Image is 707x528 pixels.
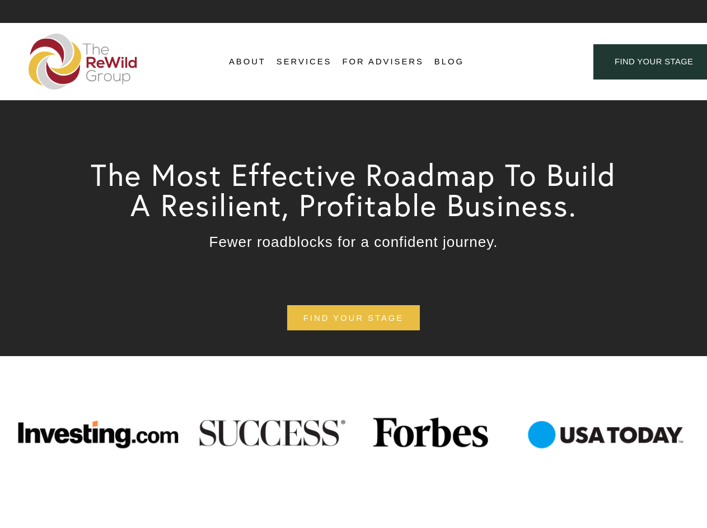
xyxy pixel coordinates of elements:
[91,156,626,224] span: The Most Effective Roadmap To Build A Resilient, Profitable Business.
[287,305,420,330] a: find your stage
[277,54,332,69] span: Services
[29,34,138,90] img: The ReWild Group
[277,54,332,71] a: folder dropdown
[434,54,464,71] a: Blog
[229,54,266,69] span: About
[229,54,266,71] a: folder dropdown
[342,54,423,71] a: For Advisers
[209,233,498,250] span: Fewer roadblocks for a confident journey.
